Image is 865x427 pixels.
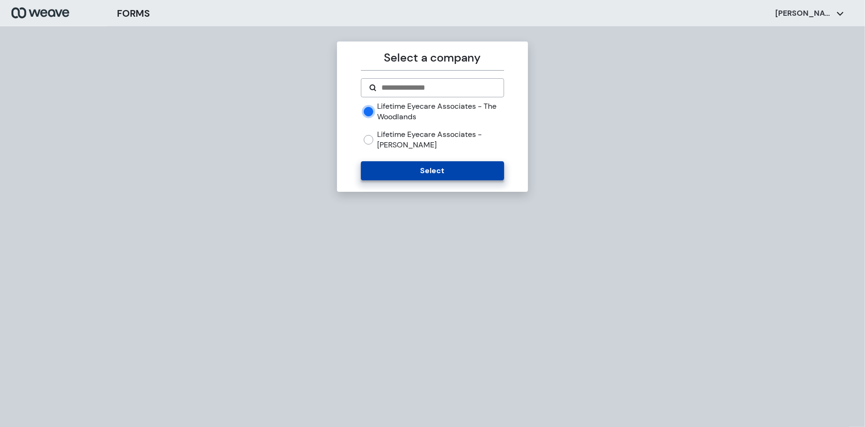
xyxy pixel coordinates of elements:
[380,82,496,94] input: Search
[377,129,504,150] label: Lifetime Eyecare Associates - [PERSON_NAME]
[775,8,833,19] p: [PERSON_NAME]
[377,101,504,122] label: Lifetime Eyecare Associates - The Woodlands
[361,49,504,66] p: Select a company
[117,6,150,21] h3: FORMS
[361,161,504,180] button: Select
